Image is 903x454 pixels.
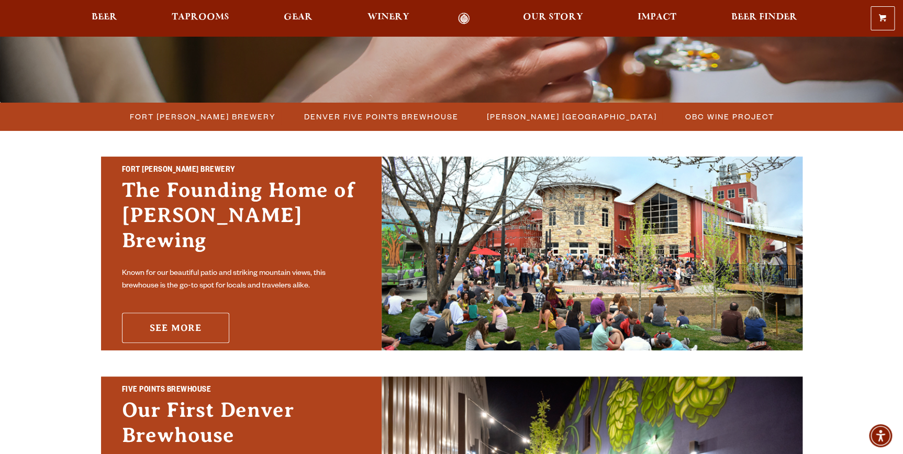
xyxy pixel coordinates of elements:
[487,109,657,124] span: [PERSON_NAME] [GEOGRAPHIC_DATA]
[731,13,797,21] span: Beer Finder
[122,313,229,343] a: See More
[869,424,892,447] div: Accessibility Menu
[361,13,416,25] a: Winery
[631,13,683,25] a: Impact
[481,109,662,124] a: [PERSON_NAME] [GEOGRAPHIC_DATA]
[516,13,590,25] a: Our Story
[523,13,583,21] span: Our Story
[284,13,313,21] span: Gear
[130,109,276,124] span: Fort [PERSON_NAME] Brewery
[277,13,319,25] a: Gear
[304,109,459,124] span: Denver Five Points Brewhouse
[122,164,361,178] h2: Fort [PERSON_NAME] Brewery
[165,13,236,25] a: Taprooms
[685,109,774,124] span: OBC Wine Project
[124,109,281,124] a: Fort [PERSON_NAME] Brewery
[298,109,464,124] a: Denver Five Points Brewhouse
[85,13,124,25] a: Beer
[724,13,804,25] a: Beer Finder
[122,384,361,397] h2: Five Points Brewhouse
[172,13,229,21] span: Taprooms
[638,13,676,21] span: Impact
[382,157,802,350] img: Fort Collins Brewery & Taproom'
[92,13,117,21] span: Beer
[444,13,484,25] a: Odell Home
[122,178,361,263] h3: The Founding Home of [PERSON_NAME] Brewing
[679,109,779,124] a: OBC Wine Project
[367,13,409,21] span: Winery
[122,268,361,293] p: Known for our beautiful patio and striking mountain views, this brewhouse is the go-to spot for l...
